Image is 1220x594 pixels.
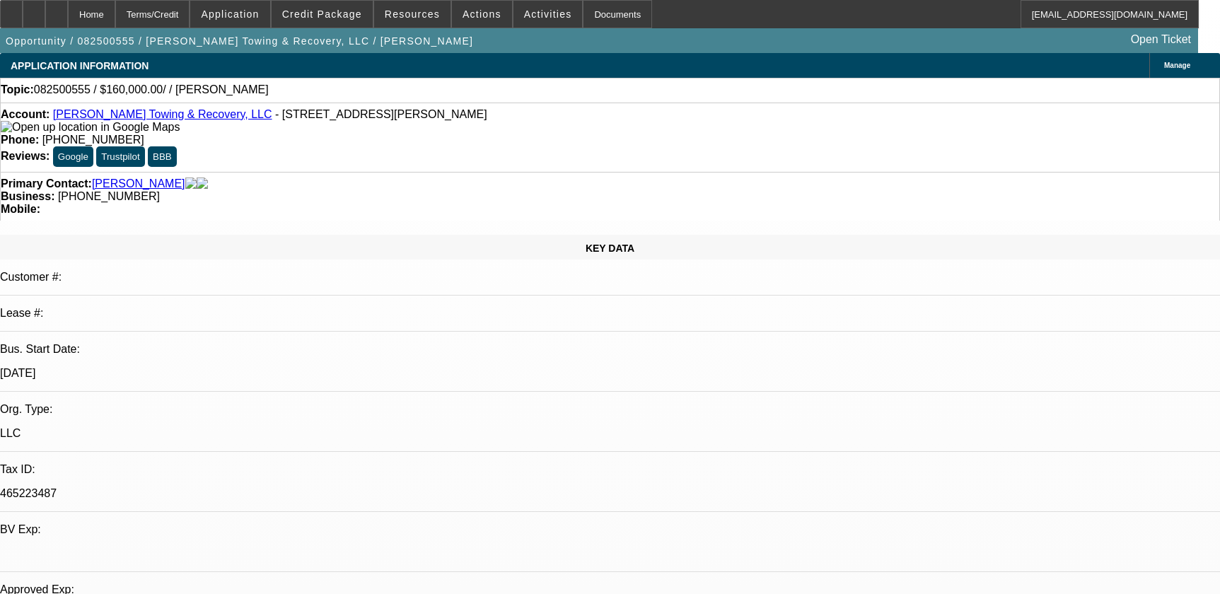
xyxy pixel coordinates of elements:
button: Resources [374,1,451,28]
a: [PERSON_NAME] [92,177,185,190]
span: Activities [524,8,572,20]
button: Activities [513,1,583,28]
a: Open Ticket [1125,28,1197,52]
strong: Account: [1,108,50,120]
strong: Mobile: [1,203,40,215]
button: Application [190,1,269,28]
span: [PHONE_NUMBER] [58,190,160,202]
img: facebook-icon.png [185,177,197,190]
button: Credit Package [272,1,373,28]
span: 082500555 / $160,000.00/ / [PERSON_NAME] [34,83,269,96]
span: Resources [385,8,440,20]
span: Actions [463,8,501,20]
span: Application [201,8,259,20]
strong: Primary Contact: [1,177,92,190]
span: KEY DATA [586,243,634,254]
span: Credit Package [282,8,362,20]
span: Opportunity / 082500555 / [PERSON_NAME] Towing & Recovery, LLC / [PERSON_NAME] [6,35,473,47]
a: View Google Maps [1,121,180,133]
strong: Business: [1,190,54,202]
button: BBB [148,146,177,167]
strong: Reviews: [1,150,50,162]
span: - [STREET_ADDRESS][PERSON_NAME] [275,108,487,120]
span: [PHONE_NUMBER] [42,134,144,146]
span: APPLICATION INFORMATION [11,60,149,71]
img: Open up location in Google Maps [1,121,180,134]
img: linkedin-icon.png [197,177,208,190]
strong: Topic: [1,83,34,96]
span: Manage [1164,62,1190,69]
button: Google [53,146,93,167]
strong: Phone: [1,134,39,146]
button: Trustpilot [96,146,144,167]
a: [PERSON_NAME] Towing & Recovery, LLC [53,108,272,120]
button: Actions [452,1,512,28]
